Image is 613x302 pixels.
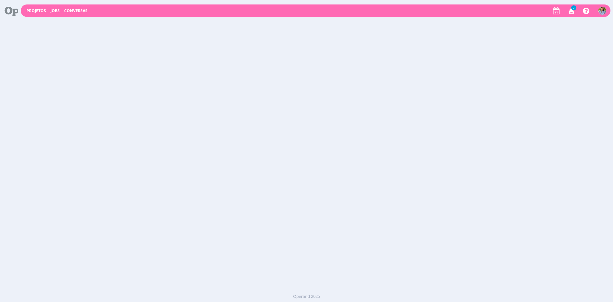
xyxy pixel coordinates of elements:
[26,8,46,13] a: Projetos
[50,8,60,13] a: Jobs
[62,8,89,13] button: Conversas
[598,5,607,16] button: A
[49,8,62,13] button: Jobs
[598,7,606,15] img: A
[25,8,48,13] button: Projetos
[571,5,576,10] span: 2
[564,5,578,17] button: 2
[64,8,87,13] a: Conversas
